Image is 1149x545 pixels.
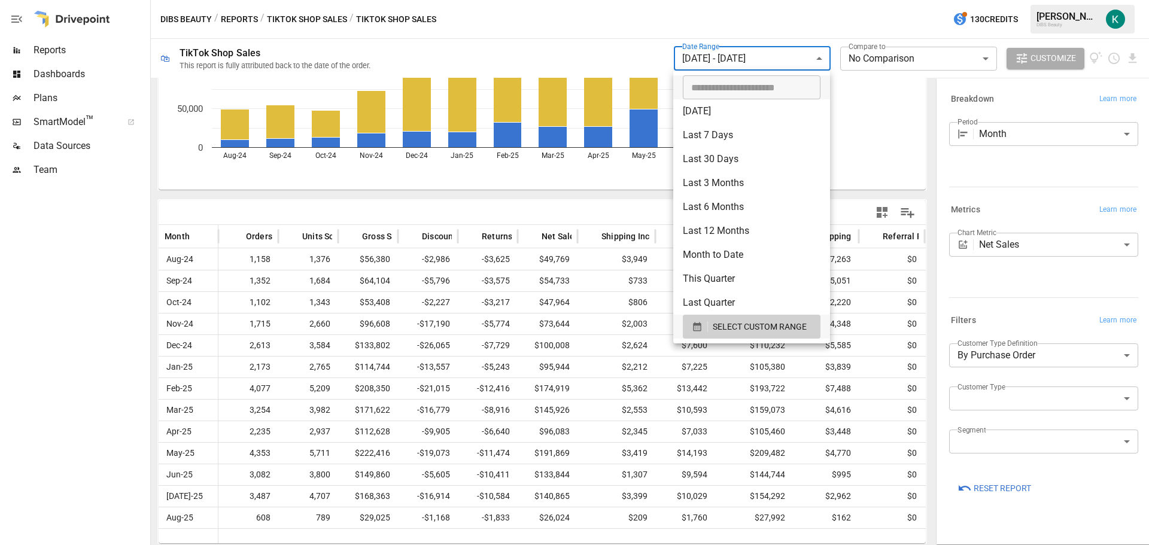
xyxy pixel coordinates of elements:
[673,171,830,195] li: Last 3 Months
[673,147,830,171] li: Last 30 Days
[683,315,820,339] button: SELECT CUSTOM RANGE
[673,219,830,243] li: Last 12 Months
[673,99,830,123] li: [DATE]
[673,123,830,147] li: Last 7 Days
[673,291,830,315] li: Last Quarter
[673,243,830,267] li: Month to Date
[713,319,807,334] span: SELECT CUSTOM RANGE
[673,195,830,219] li: Last 6 Months
[673,267,830,291] li: This Quarter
